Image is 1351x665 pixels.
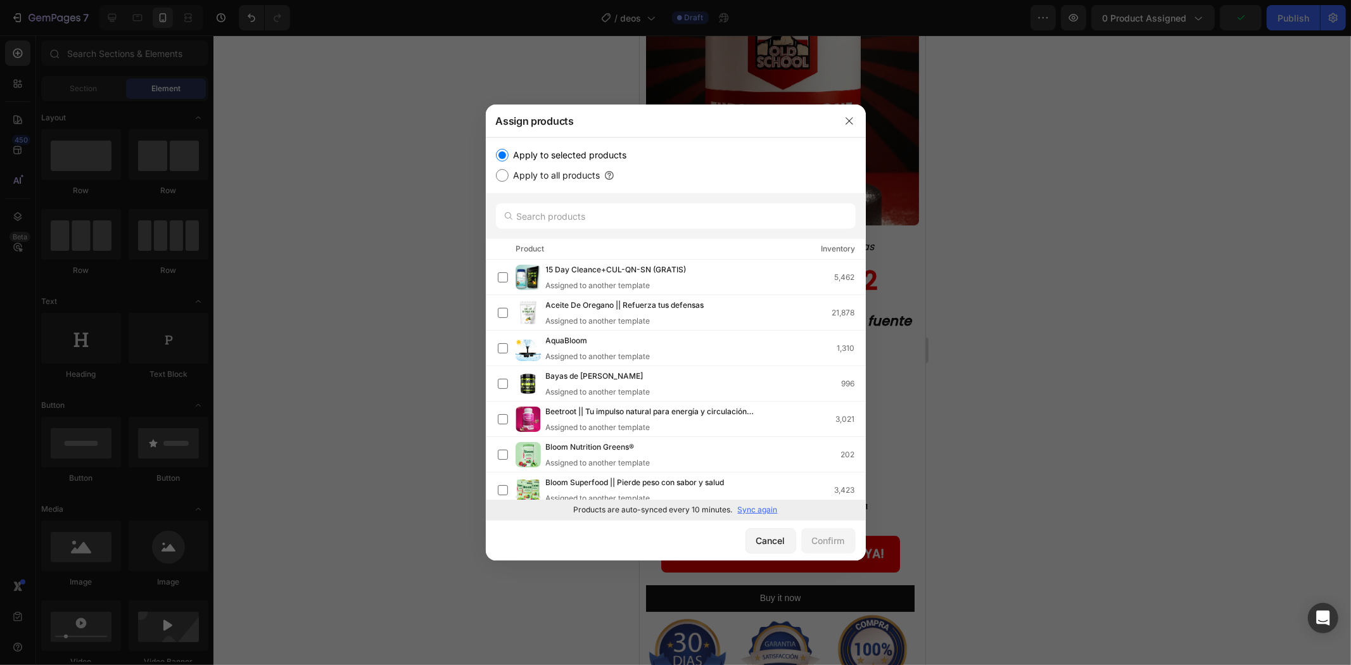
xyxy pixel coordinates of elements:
img: image_demo.jpg [192,576,275,659]
label: Apply to selected products [509,148,627,163]
div: Assigned to another template [546,315,725,327]
span: 15 Day Cleance+CUL-QN-SN (GRATIS) [546,263,687,277]
p: Sync again [738,504,778,516]
div: $ 134,900 [103,332,165,351]
button: Cancel [745,528,796,554]
div: Open Intercom Messenger [1308,603,1338,633]
div: /> [486,137,866,520]
strong: ¡QUIERO POTENCIAR MI CUERPO YA! [37,510,245,527]
img: product-img [516,300,541,326]
img: product-img [516,442,541,467]
button: Confirm [801,528,856,554]
strong: PAGA 1 LLEVA 2 [48,227,238,263]
span: Bayas de [PERSON_NAME] [546,370,644,384]
div: AHORRA [16,363,55,378]
img: product-img [516,265,541,290]
span: Aceite De Oregano || Refuerza tus defensas [546,299,704,313]
div: Assigned to another template [546,280,707,291]
div: Assigned to another template [546,422,787,433]
strong: $ 119.900 [8,327,98,355]
i: 10.999 Reseñas [159,204,234,218]
button: <p><span style="color:#FFFCFC;"><strong>¡QUIERO POTENCIAR MI CUERPO YA!</strong></span></p> [22,500,260,537]
div: 202 [841,448,865,461]
div: Confirm [812,534,845,547]
div: 3,423 [835,484,865,497]
img: product-img [516,336,541,361]
label: Apply to all products [509,168,600,183]
p: Products are auto-synced every 10 minutes. [574,504,733,516]
strong: Energía duradera diaria [29,440,133,452]
div: 1,310 [837,342,865,355]
span: ¡Aprovecha ya, solo quedan promociones [63,466,228,489]
div: Inventory [821,243,856,255]
span: Bloom Nutrition Greens® [546,441,635,455]
h2: Turkesterone Max Power 2X1 || Tu fuente natural de potencia masculina [6,276,286,312]
div: 21,878 [832,307,865,319]
span: Beetroot || Tu impulso natural para energía y circulación saludable. [546,405,766,419]
img: image_demo.jpg [99,576,182,659]
div: Buy it now [120,555,162,571]
i: 4.7/5 [51,204,77,218]
input: Search products [496,203,856,229]
div: 996 [842,377,865,390]
span: AquaBloom [546,334,588,348]
div: Assign products [486,104,833,137]
strong: Más fuerza física [29,389,103,402]
img: product-img [516,371,541,396]
div: Assigned to another template [546,386,664,398]
strong: 20 [162,466,171,476]
div: Assigned to another template [546,351,650,362]
span: Bloom Superfood || Pierde peso con sabor y salud [546,476,725,490]
div: Assigned to another template [546,493,745,504]
div: Product [516,243,545,255]
img: product-img [516,478,541,503]
div: 56% [55,363,75,377]
img: image_demo.jpg [19,462,51,494]
img: product-img [516,407,541,432]
img: image_demo.jpg [6,576,89,659]
button: Buy it now [6,550,275,576]
div: Cancel [756,534,785,547]
div: Assigned to another template [546,457,655,469]
div: 5,462 [835,271,865,284]
strong: Mayor deseo sexual [29,415,117,427]
div: 3,021 [836,413,865,426]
